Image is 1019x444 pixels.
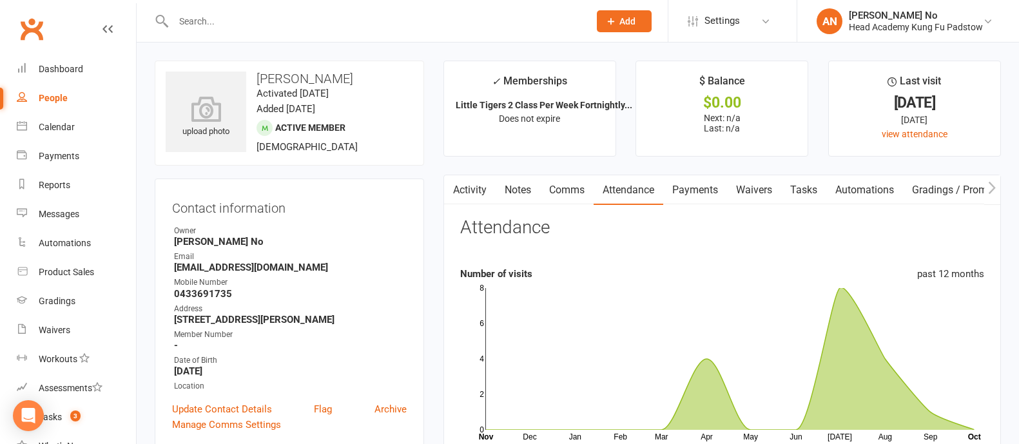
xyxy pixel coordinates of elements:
a: Clubworx [15,13,48,45]
div: Calendar [39,122,75,132]
strong: Little Tigers 2 Class Per Week Fortnightly... [456,100,632,110]
div: AN [817,8,842,34]
a: Assessments [17,374,136,403]
h3: Attendance [460,218,550,238]
a: Attendance [594,175,663,205]
div: Owner [174,225,407,237]
div: $ Balance [699,73,745,96]
div: Member Number [174,329,407,341]
a: Manage Comms Settings [172,417,281,432]
div: People [39,93,68,103]
div: [DATE] [840,96,989,110]
a: Update Contact Details [172,401,272,417]
a: Gradings [17,287,136,316]
div: [DATE] [840,113,989,127]
span: Add [619,16,636,26]
input: Search... [170,12,580,30]
time: Added [DATE] [257,103,315,115]
div: Assessments [39,383,102,393]
strong: Number of visits [460,268,532,280]
span: [DEMOGRAPHIC_DATA] [257,141,358,153]
div: Automations [39,238,91,248]
div: Last visit [888,73,941,96]
a: Automations [826,175,903,205]
a: People [17,84,136,113]
div: [PERSON_NAME] No [849,10,983,21]
div: Open Intercom Messenger [13,400,44,431]
div: Address [174,303,407,315]
div: Waivers [39,325,70,335]
time: Activated [DATE] [257,88,329,99]
strong: [EMAIL_ADDRESS][DOMAIN_NAME] [174,262,407,273]
a: Payments [17,142,136,171]
div: Head Academy Kung Fu Padstow [849,21,983,33]
div: upload photo [166,96,246,139]
a: view attendance [882,129,947,139]
a: Comms [540,175,594,205]
strong: [PERSON_NAME] No [174,236,407,247]
h3: Contact information [172,196,407,215]
div: Reports [39,180,70,190]
div: Messages [39,209,79,219]
a: Reports [17,171,136,200]
a: Messages [17,200,136,229]
a: Notes [496,175,540,205]
div: Tasks [39,412,62,422]
i: ✓ [492,75,500,88]
a: Workouts [17,345,136,374]
div: Location [174,380,407,392]
div: Memberships [492,73,567,97]
span: Settings [704,6,740,35]
span: 3 [70,410,81,421]
span: Does not expire [499,113,560,124]
div: past 12 months [917,266,984,282]
a: Activity [444,175,496,205]
a: Waivers [17,316,136,345]
a: Flag [314,401,332,417]
div: Product Sales [39,267,94,277]
strong: 0433691735 [174,288,407,300]
a: Automations [17,229,136,258]
a: Product Sales [17,258,136,287]
strong: [STREET_ADDRESS][PERSON_NAME] [174,314,407,325]
strong: [DATE] [174,365,407,377]
a: Tasks [781,175,826,205]
a: Waivers [727,175,781,205]
div: Mobile Number [174,276,407,289]
div: Payments [39,151,79,161]
button: Add [597,10,652,32]
a: Archive [374,401,407,417]
div: $0.00 [648,96,796,110]
div: Date of Birth [174,354,407,367]
a: Payments [663,175,727,205]
h3: [PERSON_NAME] [166,72,413,86]
strong: - [174,340,407,351]
div: Email [174,251,407,263]
a: Tasks 3 [17,403,136,432]
a: Dashboard [17,55,136,84]
div: Gradings [39,296,75,306]
span: Active member [275,122,345,133]
div: Workouts [39,354,77,364]
p: Next: n/a Last: n/a [648,113,796,133]
a: Calendar [17,113,136,142]
div: Dashboard [39,64,83,74]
